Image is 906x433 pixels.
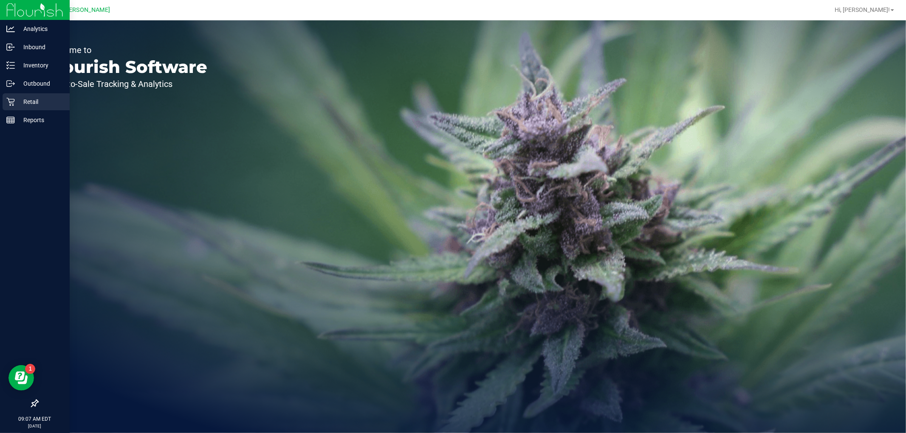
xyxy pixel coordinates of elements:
[6,61,15,70] inline-svg: Inventory
[6,25,15,33] inline-svg: Analytics
[63,6,110,14] span: [PERSON_NAME]
[46,59,207,75] p: Flourish Software
[46,46,207,54] p: Welcome to
[25,364,35,374] iframe: Resource center unread badge
[835,6,890,13] span: Hi, [PERSON_NAME]!
[6,98,15,106] inline-svg: Retail
[46,80,207,88] p: Seed-to-Sale Tracking & Analytics
[15,60,66,70] p: Inventory
[4,423,66,429] p: [DATE]
[6,79,15,88] inline-svg: Outbound
[15,78,66,89] p: Outbound
[15,97,66,107] p: Retail
[15,115,66,125] p: Reports
[6,43,15,51] inline-svg: Inbound
[8,365,34,391] iframe: Resource center
[4,415,66,423] p: 09:07 AM EDT
[6,116,15,124] inline-svg: Reports
[15,24,66,34] p: Analytics
[15,42,66,52] p: Inbound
